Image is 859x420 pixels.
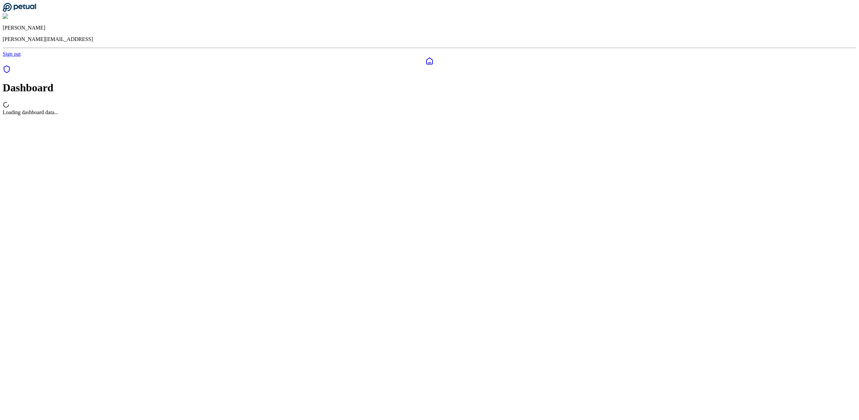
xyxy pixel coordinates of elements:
a: Dashboard [3,57,856,65]
h1: Dashboard [3,82,856,94]
a: Sign out [3,51,21,57]
a: SOC 1 Reports [3,68,11,74]
p: [PERSON_NAME][EMAIL_ADDRESS] [3,36,856,42]
img: Eliot Walker [3,13,35,19]
a: Go to Dashboard [3,7,36,13]
p: [PERSON_NAME] [3,25,856,31]
div: Loading dashboard data... [3,109,856,115]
